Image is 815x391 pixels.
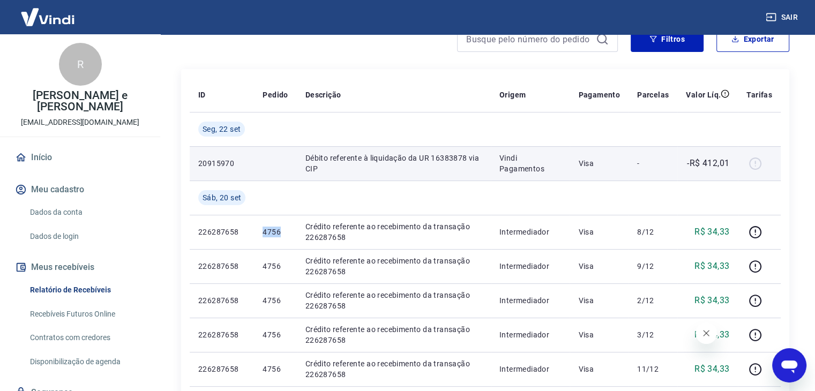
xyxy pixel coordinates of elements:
p: Pagamento [578,89,620,100]
p: 8/12 [637,227,669,237]
div: R [59,43,102,86]
p: 9/12 [637,261,669,272]
p: 226287658 [198,329,245,340]
a: Recebíveis Futuros Online [26,303,147,325]
p: R$ 34,33 [694,328,729,341]
p: 226287658 [198,227,245,237]
p: Origem [499,89,526,100]
p: Intermediador [499,227,561,237]
p: 4756 [263,261,288,272]
iframe: Fechar mensagem [696,322,717,344]
p: Visa [578,295,620,306]
p: Intermediador [499,329,561,340]
p: R$ 34,33 [694,294,729,307]
button: Sair [764,7,802,27]
p: Intermediador [499,295,561,306]
span: Seg, 22 set [203,124,241,134]
p: Valor Líq. [686,89,721,100]
p: - [637,158,669,169]
button: Filtros [631,26,704,52]
p: Vindi Pagamentos [499,153,561,174]
p: Crédito referente ao recebimento da transação 226287658 [305,221,482,243]
p: Crédito referente ao recebimento da transação 226287658 [305,255,482,277]
p: Visa [578,329,620,340]
button: Exportar [716,26,789,52]
p: Crédito referente ao recebimento da transação 226287658 [305,290,482,311]
p: R$ 34,33 [694,225,729,238]
p: Visa [578,261,620,272]
span: Sáb, 20 set [203,192,241,203]
p: -R$ 412,01 [687,157,729,170]
a: Contratos com credores [26,327,147,349]
button: Meu cadastro [13,178,147,201]
input: Busque pelo número do pedido [466,31,592,47]
p: Visa [578,158,620,169]
button: Meus recebíveis [13,255,147,279]
p: Intermediador [499,364,561,374]
span: Olá! Precisa de ajuda? [6,7,90,16]
p: Visa [578,364,620,374]
p: Visa [578,227,620,237]
p: 3/12 [637,329,669,340]
p: Descrição [305,89,341,100]
p: Tarifas [746,89,772,100]
iframe: Botão para abrir a janela de mensagens [772,348,806,382]
p: Crédito referente ao recebimento da transação 226287658 [305,358,482,380]
p: [EMAIL_ADDRESS][DOMAIN_NAME] [21,117,139,128]
p: Intermediador [499,261,561,272]
p: 4756 [263,227,288,237]
p: 20915970 [198,158,245,169]
p: Pedido [263,89,288,100]
a: Dados de login [26,225,147,247]
a: Dados da conta [26,201,147,223]
a: Disponibilização de agenda [26,351,147,373]
img: Vindi [13,1,83,33]
a: Início [13,146,147,169]
p: 226287658 [198,261,245,272]
p: ID [198,89,206,100]
p: [PERSON_NAME] e [PERSON_NAME] [9,90,152,112]
p: Parcelas [637,89,669,100]
p: 2/12 [637,295,669,306]
p: 11/12 [637,364,669,374]
p: 226287658 [198,364,245,374]
p: Crédito referente ao recebimento da transação 226287658 [305,324,482,345]
a: Relatório de Recebíveis [26,279,147,301]
p: Débito referente à liquidação da UR 16383878 via CIP [305,153,482,174]
p: 4756 [263,364,288,374]
p: 4756 [263,329,288,340]
p: R$ 34,33 [694,260,729,273]
p: R$ 34,33 [694,363,729,375]
p: 226287658 [198,295,245,306]
p: 4756 [263,295,288,306]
